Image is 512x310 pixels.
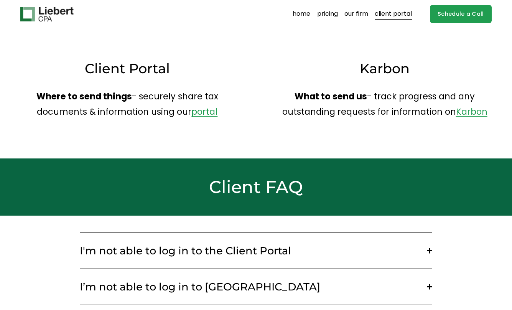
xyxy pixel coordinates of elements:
strong: Where to send things [36,90,132,102]
p: - track progress and any outstanding requests for information on [278,89,492,120]
h3: Client Portal [20,60,234,78]
strong: What to send us [295,90,367,102]
a: our firm [344,8,368,20]
span: I’m not able to log in to [GEOGRAPHIC_DATA] [80,280,426,293]
a: client portal [375,8,412,20]
a: home [293,8,310,20]
a: Schedule a Call [430,5,492,23]
h3: Karbon [278,60,492,78]
img: Liebert CPA [20,7,73,21]
button: I’m not able to log in to [GEOGRAPHIC_DATA] [80,269,432,305]
a: Karbon [456,106,487,118]
a: pricing [317,8,338,20]
p: - securely share tax documents & information using our [20,89,234,120]
h2: Client FAQ [20,176,491,198]
button: I'm not able to log in to the Client Portal [80,233,432,269]
a: portal [191,106,217,118]
span: I'm not able to log in to the Client Portal [80,244,426,257]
